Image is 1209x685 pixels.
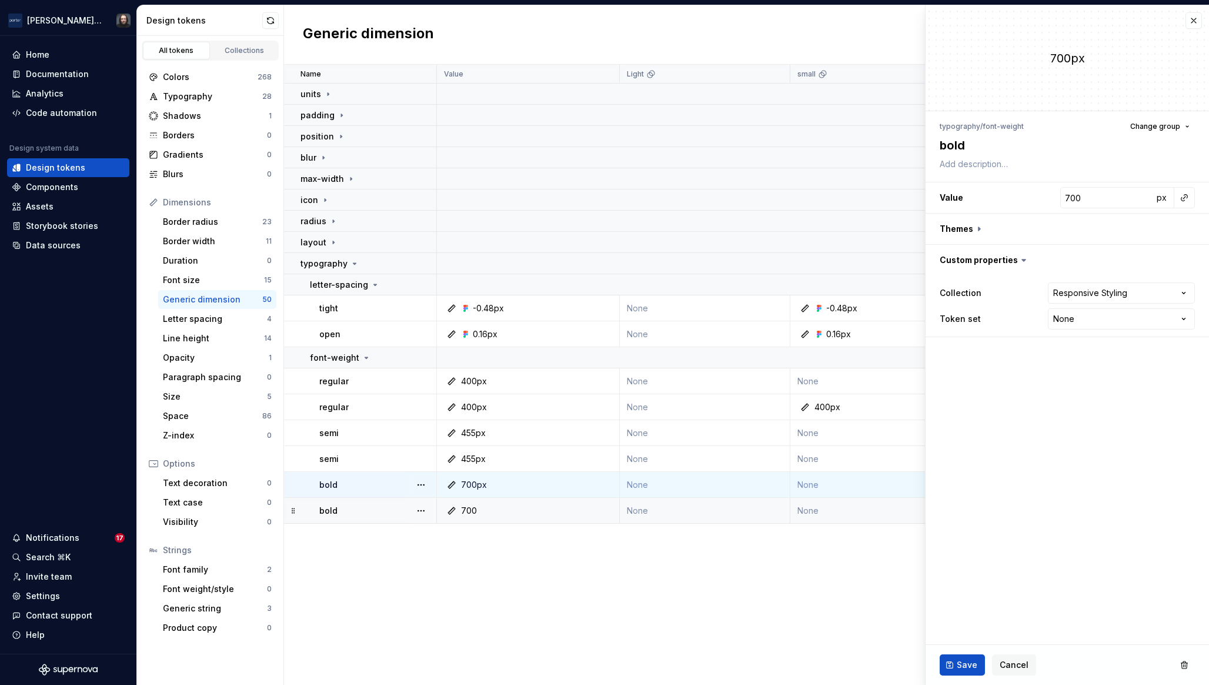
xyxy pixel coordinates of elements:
input: 0 [1060,187,1153,208]
p: semi [319,453,339,465]
div: Border width [163,235,266,247]
textarea: bold [937,135,1193,156]
div: 455px [461,427,486,439]
button: Cancel [992,654,1036,676]
div: Search ⌘K [26,551,71,563]
p: letter-spacing [310,279,368,291]
div: Font weight/style [163,583,267,595]
p: semi [319,427,339,439]
p: icon [300,194,318,206]
div: Dimensions [163,197,272,208]
div: Components [26,181,78,193]
td: None [790,472,953,498]
img: Teunis Vorsteveld [116,14,131,28]
a: Border width11 [158,232,276,251]
div: Strings [163,544,272,556]
div: 700px [926,50,1209,66]
div: Data sources [26,240,81,251]
div: 2 [267,565,272,574]
div: Gradients [163,149,267,161]
a: Gradients0 [144,145,276,164]
div: 400px [461,375,487,387]
p: bold [319,479,338,491]
div: 400px [814,401,840,413]
a: Typography28 [144,87,276,106]
td: None [620,420,790,446]
div: Line height [163,332,264,344]
div: Font family [163,564,267,576]
span: Change group [1130,122,1180,131]
div: Notifications [26,532,79,544]
div: 15 [264,275,272,285]
div: Generic dimension [163,294,262,305]
span: Save [957,659,977,671]
p: blur [300,152,316,164]
div: 3 [267,604,272,613]
div: 4 [267,314,272,324]
div: 23 [262,217,272,227]
div: Colors [163,71,258,83]
div: 700 [461,505,477,517]
button: Save [940,654,985,676]
a: Z-index0 [158,426,276,445]
div: -0.48px [826,302,857,314]
div: [PERSON_NAME] Airlines [27,15,102,26]
a: Analytics [7,84,129,103]
div: 0.16px [473,328,497,340]
div: 0 [267,256,272,265]
div: All tokens [147,46,206,55]
p: units [300,88,321,100]
p: tight [319,302,338,314]
a: Data sources [7,236,129,255]
div: Analytics [26,88,64,99]
div: 700px [461,479,487,491]
div: 0 [267,623,272,633]
a: Product copy0 [158,619,276,637]
td: None [790,420,953,446]
button: Contact support [7,606,129,625]
a: Size5 [158,387,276,406]
div: Design tokens [146,15,262,26]
p: layout [300,237,326,248]
a: Line height14 [158,329,276,348]
div: 0 [267,131,272,140]
div: 0 [267,431,272,440]
li: / [980,122,983,131]
div: 268 [258,72,272,82]
div: Text case [163,497,267,508]
p: regular [319,375,349,387]
div: Size [163,391,267,403]
p: typography [300,258,348,270]
li: font-weight [983,122,1024,131]
a: Home [7,45,129,64]
div: Design system data [9,144,79,153]
div: Opacity [163,352,269,364]
td: None [620,498,790,524]
li: typography [940,122,980,131]
a: Space86 [158,407,276,425]
td: None [620,394,790,420]
p: font-weight [310,352,359,364]
div: Collections [215,46,274,55]
div: 0 [267,169,272,179]
a: Font family2 [158,560,276,579]
div: -0.48px [473,302,504,314]
div: 86 [262,411,272,421]
p: position [300,131,334,142]
h2: Generic dimension [303,24,434,45]
div: 50 [262,295,272,304]
td: None [790,446,953,472]
div: Text decoration [163,477,267,489]
div: Z-index [163,430,267,441]
a: Text case0 [158,493,276,512]
div: Contact support [26,610,92,621]
div: 0 [267,498,272,507]
a: Visibility0 [158,513,276,531]
div: Letter spacing [163,313,267,325]
div: 0 [267,517,272,527]
div: 0 [267,150,272,159]
div: Paragraph spacing [163,371,267,383]
a: Supernova Logo [39,664,98,676]
a: Documentation [7,65,129,84]
div: Generic string [163,603,267,614]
